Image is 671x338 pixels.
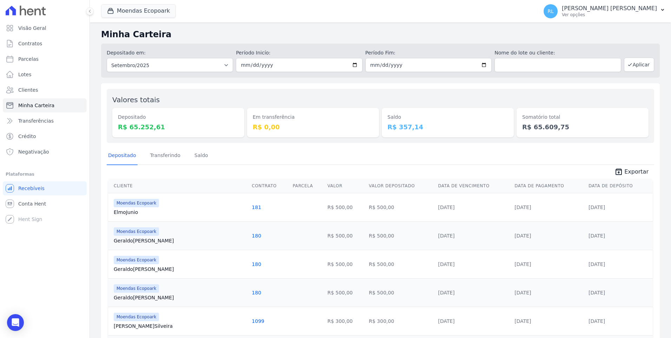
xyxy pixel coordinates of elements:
[522,122,643,132] dd: R$ 65.609,75
[547,9,554,14] span: RL
[114,284,159,293] span: Moendas Ecopoark
[249,179,290,193] th: Contrato
[325,179,366,193] th: Valor
[114,313,159,321] span: Moendas Ecopoark
[114,199,159,207] span: Moendas Ecopoark
[18,148,49,155] span: Negativação
[3,114,87,128] a: Transferências
[253,122,373,132] dd: R$ 0,00
[438,290,454,295] a: [DATE]
[586,179,653,193] th: Data de Depósito
[101,28,660,41] h2: Minha Carteira
[114,227,159,236] span: Moendas Ecopoark
[624,168,649,176] span: Exportar
[3,129,87,143] a: Crédito
[624,58,654,72] button: Aplicar
[236,49,362,57] label: Período Inicío:
[538,1,671,21] button: RL [PERSON_NAME] [PERSON_NAME] Ver opções
[614,168,623,176] i: unarchive
[514,233,531,239] a: [DATE]
[325,221,366,250] td: R$ 500,00
[494,49,621,57] label: Nome do lote ou cliente:
[366,221,435,250] td: R$ 500,00
[562,5,657,12] p: [PERSON_NAME] [PERSON_NAME]
[514,261,531,267] a: [DATE]
[114,294,246,301] a: Geraldo[PERSON_NAME]
[252,318,265,324] a: 1099
[18,25,46,32] span: Visão Geral
[18,40,42,47] span: Contratos
[435,179,512,193] th: Data de Vencimento
[18,71,32,78] span: Lotes
[522,113,643,121] dt: Somatório total
[3,67,87,82] a: Lotes
[514,290,531,295] a: [DATE]
[3,197,87,211] a: Conta Hent
[514,318,531,324] a: [DATE]
[325,278,366,307] td: R$ 500,00
[3,83,87,97] a: Clientes
[3,52,87,66] a: Parcelas
[325,193,366,221] td: R$ 500,00
[589,261,605,267] a: [DATE]
[366,179,435,193] th: Valor Depositado
[589,204,605,210] a: [DATE]
[366,250,435,278] td: R$ 500,00
[114,256,159,264] span: Moendas Ecopoark
[3,98,87,112] a: Minha Carteira
[325,307,366,335] td: R$ 300,00
[438,261,454,267] a: [DATE]
[3,21,87,35] a: Visão Geral
[366,307,435,335] td: R$ 300,00
[118,113,239,121] dt: Depositado
[193,147,210,165] a: Saldo
[107,147,138,165] a: Depositado
[365,49,492,57] label: Período Fim:
[589,290,605,295] a: [DATE]
[438,233,454,239] a: [DATE]
[609,168,654,177] a: unarchive Exportar
[3,145,87,159] a: Negativação
[118,122,239,132] dd: R$ 65.252,61
[589,318,605,324] a: [DATE]
[3,181,87,195] a: Recebíveis
[3,37,87,51] a: Contratos
[18,56,39,63] span: Parcelas
[252,261,261,267] a: 180
[114,323,246,330] a: [PERSON_NAME]Silveira
[18,86,38,93] span: Clientes
[6,170,84,178] div: Plataformas
[114,237,246,244] a: Geraldo[PERSON_NAME]
[366,193,435,221] td: R$ 500,00
[512,179,586,193] th: Data de Pagamento
[438,204,454,210] a: [DATE]
[252,233,261,239] a: 180
[18,200,46,207] span: Conta Hent
[7,314,24,331] div: Open Intercom Messenger
[562,12,657,18] p: Ver opções
[18,133,36,140] span: Crédito
[514,204,531,210] a: [DATE]
[438,318,454,324] a: [DATE]
[387,113,508,121] dt: Saldo
[290,179,325,193] th: Parcela
[107,50,146,56] label: Depositado em:
[18,185,45,192] span: Recebíveis
[18,102,54,109] span: Minha Carteira
[252,204,261,210] a: 181
[325,250,366,278] td: R$ 500,00
[149,147,182,165] a: Transferindo
[112,96,160,104] label: Valores totais
[387,122,508,132] dd: R$ 357,14
[589,233,605,239] a: [DATE]
[101,4,176,18] button: Moendas Ecopoark
[114,209,246,216] a: ElmoJunio
[252,290,261,295] a: 180
[366,278,435,307] td: R$ 500,00
[18,117,54,124] span: Transferências
[114,266,246,273] a: Geraldo[PERSON_NAME]
[108,179,249,193] th: Cliente
[253,113,373,121] dt: Em transferência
